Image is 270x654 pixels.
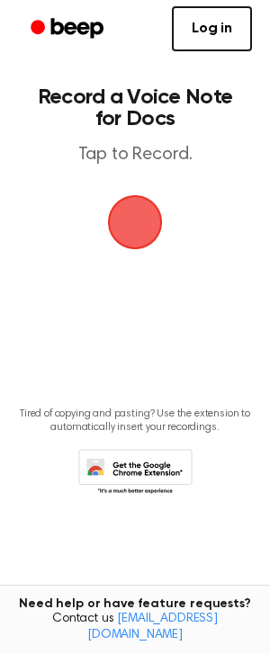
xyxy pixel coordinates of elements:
a: [EMAIL_ADDRESS][DOMAIN_NAME] [87,613,218,641]
p: Tap to Record. [32,144,238,166]
img: Beep Logo [108,195,162,249]
a: Log in [172,6,252,51]
p: Tired of copying and pasting? Use the extension to automatically insert your recordings. [14,408,256,435]
a: Beep [18,12,120,47]
h1: Record a Voice Note for Docs [32,86,238,130]
span: Contact us [11,612,259,643]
